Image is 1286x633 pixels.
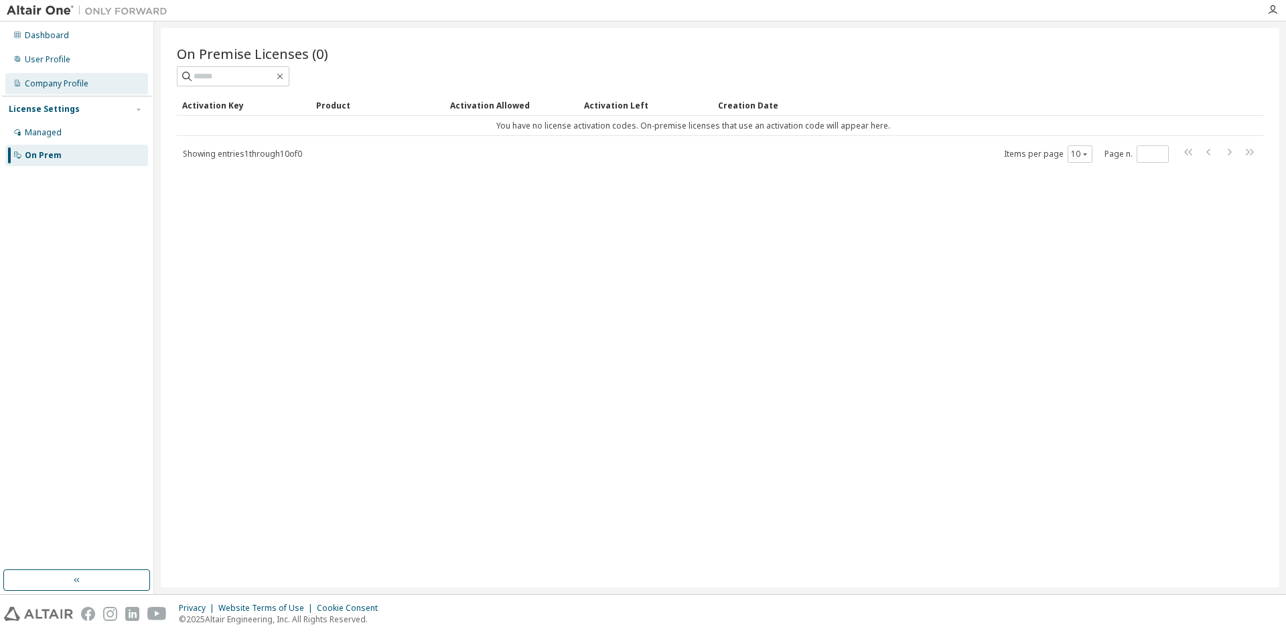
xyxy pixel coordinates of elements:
[179,614,386,625] p: © 2025 Altair Engineering, Inc. All Rights Reserved.
[450,94,573,116] div: Activation Allowed
[584,94,707,116] div: Activation Left
[718,94,1204,116] div: Creation Date
[7,4,174,17] img: Altair One
[25,30,69,41] div: Dashboard
[147,607,167,621] img: youtube.svg
[103,607,117,621] img: instagram.svg
[182,94,305,116] div: Activation Key
[179,603,218,614] div: Privacy
[316,94,439,116] div: Product
[218,603,317,614] div: Website Terms of Use
[25,127,62,138] div: Managed
[4,607,73,621] img: altair_logo.svg
[177,44,328,63] span: On Premise Licenses (0)
[1004,145,1092,163] span: Items per page
[183,148,302,159] span: Showing entries 1 through 10 of 0
[9,104,80,115] div: License Settings
[81,607,95,621] img: facebook.svg
[25,150,62,161] div: On Prem
[125,607,139,621] img: linkedin.svg
[1071,149,1089,159] button: 10
[1104,145,1169,163] span: Page n.
[177,116,1210,136] td: You have no license activation codes. On-premise licenses that use an activation code will appear...
[317,603,386,614] div: Cookie Consent
[25,78,88,89] div: Company Profile
[25,54,70,65] div: User Profile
